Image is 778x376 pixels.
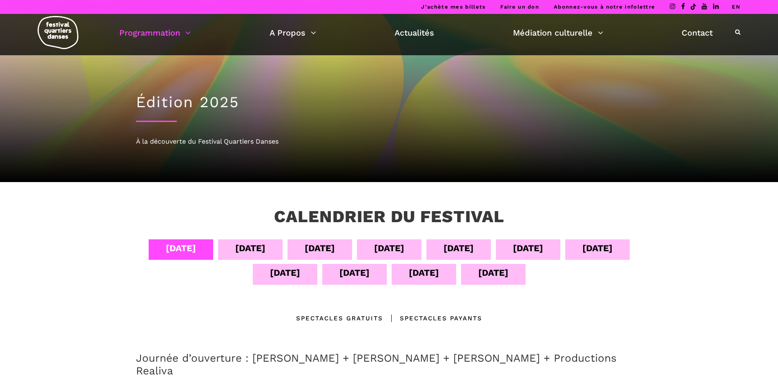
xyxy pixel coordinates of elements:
div: [DATE] [582,241,613,255]
div: [DATE] [305,241,335,255]
a: Contact [682,26,713,40]
a: Faire un don [500,4,539,10]
a: Programmation [119,26,191,40]
img: logo-fqd-med [38,16,78,49]
div: [DATE] [235,241,265,255]
div: Spectacles gratuits [296,313,383,323]
div: À la découverte du Festival Quartiers Danses [136,136,642,147]
a: EN [732,4,740,10]
a: A Propos [270,26,316,40]
a: Actualités [395,26,434,40]
div: [DATE] [339,266,370,280]
div: [DATE] [166,241,196,255]
a: Abonnez-vous à notre infolettre [554,4,655,10]
div: [DATE] [513,241,543,255]
div: [DATE] [270,266,300,280]
h1: Édition 2025 [136,93,642,111]
a: J’achète mes billets [421,4,486,10]
a: Médiation culturelle [513,26,603,40]
div: [DATE] [478,266,508,280]
h3: Calendrier du festival [274,207,504,227]
div: [DATE] [409,266,439,280]
div: Spectacles Payants [383,313,482,323]
div: [DATE] [444,241,474,255]
div: [DATE] [374,241,404,255]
